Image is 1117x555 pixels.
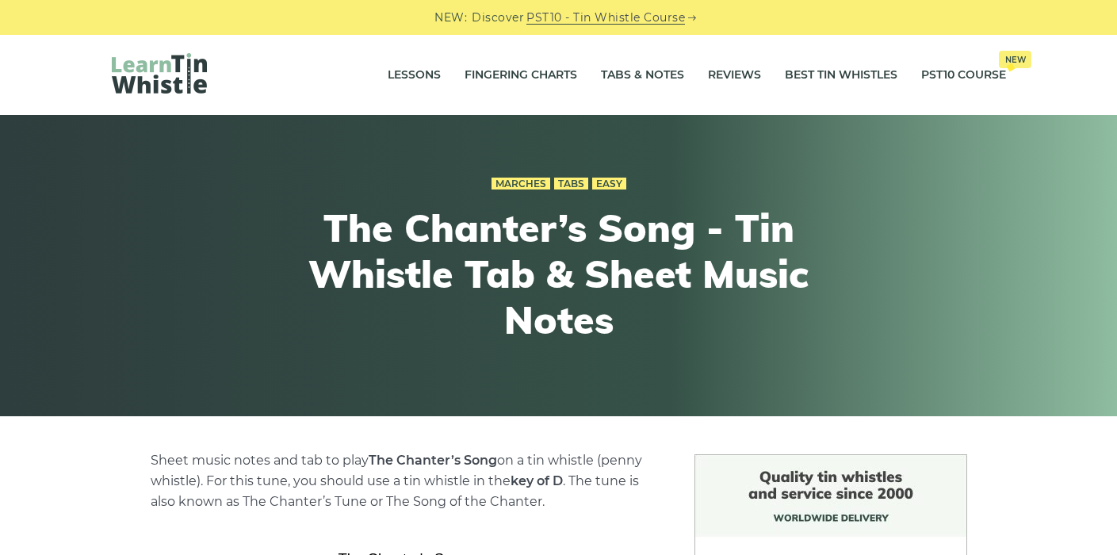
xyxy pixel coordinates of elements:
p: Sheet music notes and tab to play on a tin whistle (penny whistle). For this tune, you should use... [151,450,656,512]
strong: key of D [511,473,563,488]
a: Best Tin Whistles [785,55,897,95]
img: LearnTinWhistle.com [112,53,207,94]
a: Lessons [388,55,441,95]
span: New [999,51,1031,68]
a: Tabs [554,178,588,190]
a: Reviews [708,55,761,95]
a: Fingering Charts [465,55,577,95]
a: Easy [592,178,626,190]
h1: The Chanter’s Song - Tin Whistle Tab & Sheet Music Notes [267,205,851,343]
a: Tabs & Notes [601,55,684,95]
a: PST10 CourseNew [921,55,1006,95]
strong: The Chanter’s Song [369,453,497,468]
a: Marches [492,178,550,190]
